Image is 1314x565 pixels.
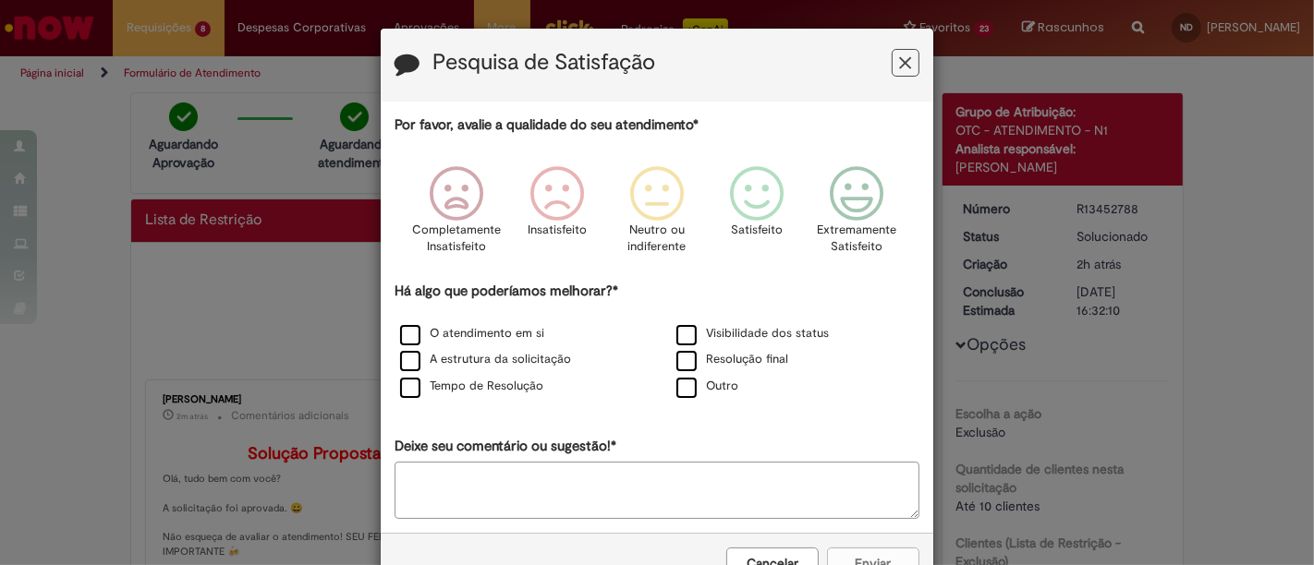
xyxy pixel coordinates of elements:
[710,152,804,279] div: Satisfeito
[400,325,544,343] label: O atendimento em si
[610,152,704,279] div: Neutro ou indiferente
[676,351,788,368] label: Resolução final
[731,222,783,239] p: Satisfeito
[676,378,738,395] label: Outro
[400,351,571,368] label: A estrutura da solicitação
[528,222,587,239] p: Insatisfeito
[432,51,655,75] label: Pesquisa de Satisfação
[510,152,604,279] div: Insatisfeito
[809,152,904,279] div: Extremamente Satisfeito
[624,222,690,256] p: Neutro ou indiferente
[395,115,699,135] label: Por favor, avalie a qualidade do seu atendimento*
[395,282,919,401] div: Há algo que poderíamos melhorar?*
[817,222,896,256] p: Extremamente Satisfeito
[413,222,502,256] p: Completamente Insatisfeito
[395,437,616,456] label: Deixe seu comentário ou sugestão!*
[409,152,504,279] div: Completamente Insatisfeito
[676,325,829,343] label: Visibilidade dos status
[400,378,543,395] label: Tempo de Resolução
